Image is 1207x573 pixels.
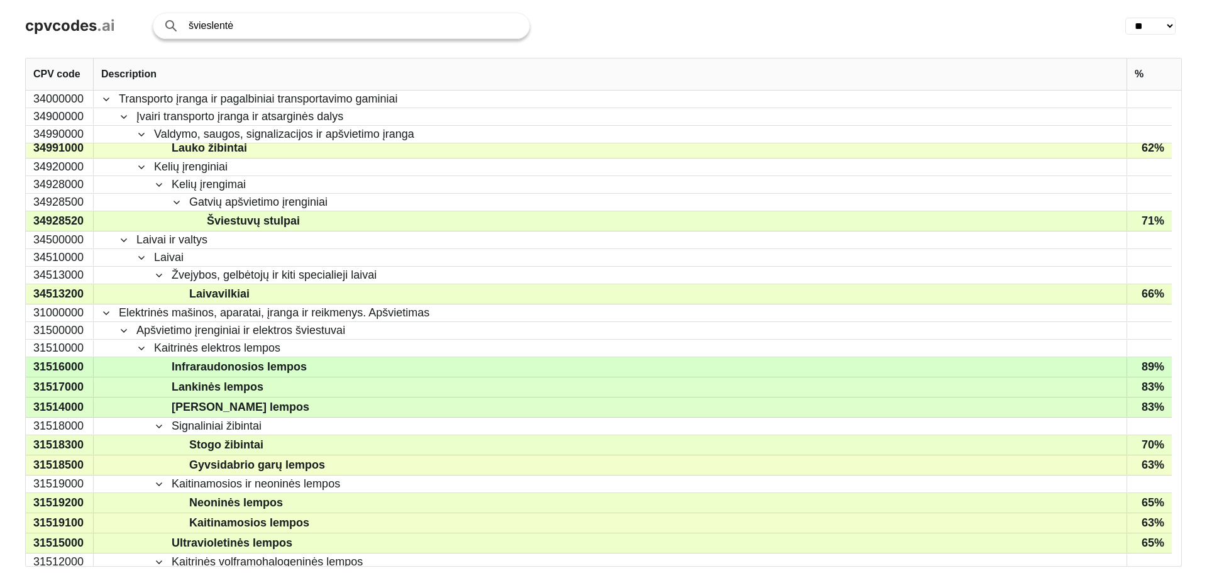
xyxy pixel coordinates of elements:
span: Valdymo, saugos, signalizacijos ir apšvietimo įranga [154,126,414,142]
span: Kaitinamosios ir neoninės lempos [172,476,340,492]
span: Žvejybos, gelbėtojų ir kiti specialieji laivai [172,267,377,283]
div: 62% [1127,138,1172,158]
span: Gatvių apšvietimo įrenginiai [189,194,328,210]
div: 31518300 [26,435,94,455]
div: 31512000 [26,554,94,570]
span: Kaitinamosios lempos [189,514,309,532]
span: Lauko žibintai [172,139,247,157]
span: Kaitrinės elektros lempos [154,340,280,356]
div: 65% [1127,493,1172,513]
div: 31515000 [26,533,94,553]
div: 31517000 [26,377,94,397]
div: 34920000 [26,159,94,175]
span: Elektrinės mašinos, aparatai, įranga ir reikmenys. Apšvietimas [119,305,429,321]
div: 31518000 [26,418,94,435]
span: Kelių įrengimai [172,177,246,192]
span: CPV code [33,69,80,80]
span: Laivai [154,250,184,265]
span: .ai [97,16,115,35]
span: Įvairi transporto įranga ir atsarginės dalys [136,109,343,125]
div: 31516000 [26,357,94,377]
div: 83% [1127,398,1172,417]
span: Infraraudonosios lempos [172,358,307,376]
div: 34510000 [26,249,94,266]
div: 34991000 [26,138,94,158]
div: 65% [1127,533,1172,553]
div: 63% [1127,455,1172,475]
span: Šviestuvų stulpai [207,212,300,230]
span: Neoninės lempos [189,494,283,512]
div: 34500000 [26,231,94,248]
span: Gyvsidabrio garų lempos [189,456,325,474]
span: Transporto įranga ir pagalbiniai transportavimo gaminiai [119,91,398,107]
div: 31000000 [26,304,94,321]
div: 66% [1127,284,1172,304]
span: Apšvietimo įrenginiai ir elektros šviestuvai [136,323,345,338]
div: 31519200 [26,493,94,513]
span: Stogo žibintai [189,436,263,454]
div: 34900000 [26,108,94,125]
span: Laivai ir valtys [136,232,207,248]
div: 34513200 [26,284,94,304]
span: Ultravioletinės lempos [172,534,292,552]
a: cpvcodes.ai [25,17,115,35]
span: Description [101,69,157,80]
div: 31518500 [26,455,94,475]
div: 31500000 [26,322,94,339]
span: Laivavilkiai [189,285,250,303]
input: Search products or services... [189,13,517,38]
div: 31514000 [26,398,94,417]
div: 71% [1127,211,1172,231]
span: cpvcodes [25,16,97,35]
div: 63% [1127,513,1172,533]
div: 70% [1127,435,1172,455]
span: Lankinės lempos [172,378,263,396]
div: 31519000 [26,476,94,492]
div: 34990000 [26,126,94,143]
span: Kelių įrenginiai [154,159,228,175]
span: Signaliniai žibintai [172,418,262,434]
div: 34928500 [26,194,94,211]
div: 31510000 [26,340,94,357]
div: 34513000 [26,267,94,284]
div: 34000000 [26,91,94,108]
div: 31519100 [26,513,94,533]
span: % [1135,69,1144,80]
span: [PERSON_NAME] lempos [172,398,309,416]
div: 89% [1127,357,1172,377]
div: 83% [1127,377,1172,397]
div: 34928000 [26,176,94,193]
span: Kaitrinės volframohalogeninės lempos [172,554,363,570]
div: 34928520 [26,211,94,231]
